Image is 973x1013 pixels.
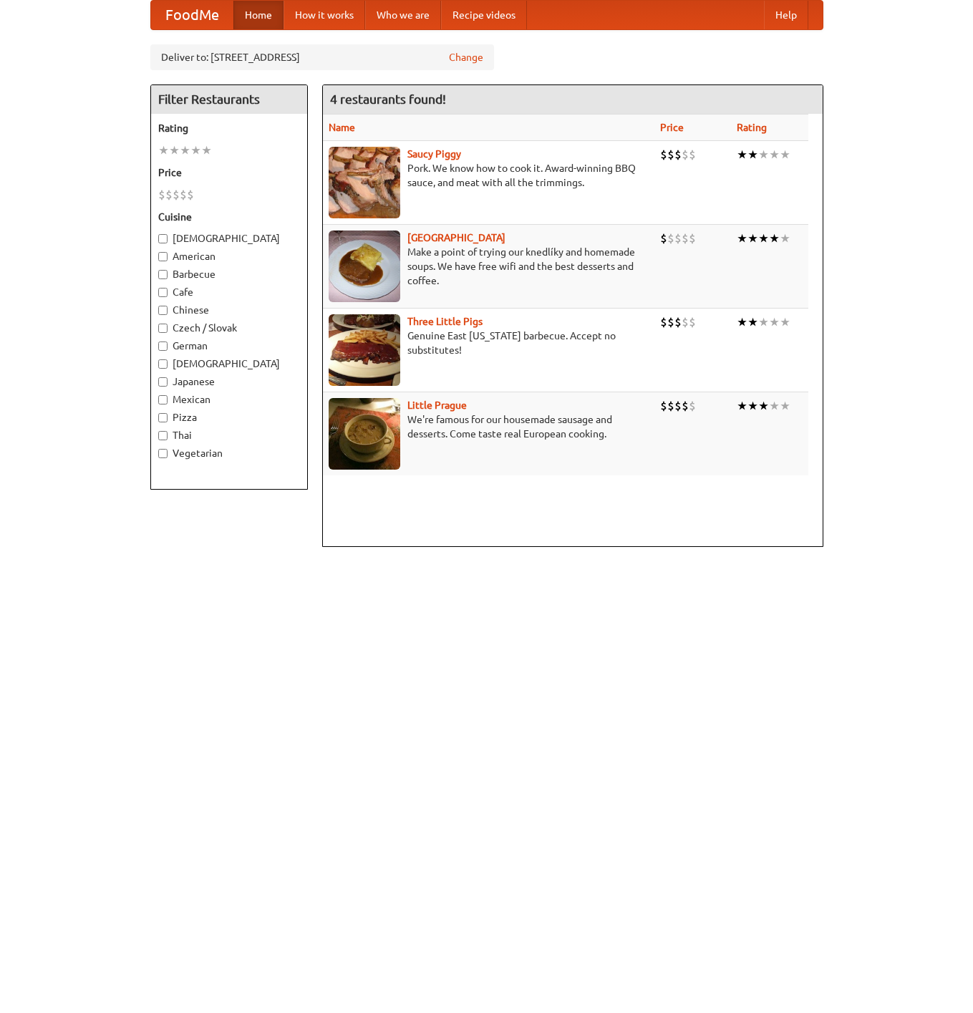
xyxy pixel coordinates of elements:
[173,187,180,203] li: $
[667,231,674,246] li: $
[764,1,808,29] a: Help
[158,306,168,315] input: Chinese
[407,232,505,243] a: [GEOGRAPHIC_DATA]
[689,398,696,414] li: $
[758,398,769,414] li: ★
[660,314,667,330] li: $
[158,392,300,407] label: Mexican
[747,231,758,246] li: ★
[682,314,689,330] li: $
[201,142,212,158] li: ★
[158,121,300,135] h5: Rating
[329,161,649,190] p: Pork. We know how to cook it. Award-winning BBQ sauce, and meat with all the trimmings.
[407,148,461,160] a: Saucy Piggy
[169,142,180,158] li: ★
[682,147,689,163] li: $
[674,147,682,163] li: $
[329,147,400,218] img: saucy.jpg
[407,316,483,327] a: Three Little Pigs
[365,1,441,29] a: Who we are
[660,122,684,133] a: Price
[158,142,169,158] li: ★
[329,122,355,133] a: Name
[233,1,284,29] a: Home
[329,329,649,357] p: Genuine East [US_STATE] barbecue. Accept no substitutes!
[329,245,649,288] p: Make a point of trying our knedlíky and homemade soups. We have free wifi and the best desserts a...
[180,142,190,158] li: ★
[758,231,769,246] li: ★
[158,249,300,263] label: American
[758,314,769,330] li: ★
[187,187,194,203] li: $
[284,1,365,29] a: How it works
[158,303,300,317] label: Chinese
[689,231,696,246] li: $
[165,187,173,203] li: $
[660,147,667,163] li: $
[158,428,300,442] label: Thai
[158,341,168,351] input: German
[329,314,400,386] img: littlepigs.jpg
[158,165,300,180] h5: Price
[667,147,674,163] li: $
[780,231,790,246] li: ★
[769,314,780,330] li: ★
[158,357,300,371] label: [DEMOGRAPHIC_DATA]
[150,44,494,70] div: Deliver to: [STREET_ADDRESS]
[158,321,300,335] label: Czech / Slovak
[151,1,233,29] a: FoodMe
[158,187,165,203] li: $
[737,122,767,133] a: Rating
[769,398,780,414] li: ★
[158,449,168,458] input: Vegetarian
[158,231,300,246] label: [DEMOGRAPHIC_DATA]
[158,339,300,353] label: German
[780,398,790,414] li: ★
[158,267,300,281] label: Barbecue
[747,314,758,330] li: ★
[158,234,168,243] input: [DEMOGRAPHIC_DATA]
[667,314,674,330] li: $
[747,147,758,163] li: ★
[737,231,747,246] li: ★
[780,314,790,330] li: ★
[449,50,483,64] a: Change
[158,285,300,299] label: Cafe
[441,1,527,29] a: Recipe videos
[660,231,667,246] li: $
[407,399,467,411] a: Little Prague
[158,413,168,422] input: Pizza
[190,142,201,158] li: ★
[737,314,747,330] li: ★
[758,147,769,163] li: ★
[737,147,747,163] li: ★
[180,187,187,203] li: $
[158,359,168,369] input: [DEMOGRAPHIC_DATA]
[660,398,667,414] li: $
[682,398,689,414] li: $
[158,252,168,261] input: American
[769,147,780,163] li: ★
[158,270,168,279] input: Barbecue
[158,410,300,425] label: Pizza
[682,231,689,246] li: $
[158,395,168,404] input: Mexican
[158,374,300,389] label: Japanese
[737,398,747,414] li: ★
[329,398,400,470] img: littleprague.jpg
[780,147,790,163] li: ★
[151,85,307,114] h4: Filter Restaurants
[674,231,682,246] li: $
[689,147,696,163] li: $
[158,446,300,460] label: Vegetarian
[158,377,168,387] input: Japanese
[674,314,682,330] li: $
[747,398,758,414] li: ★
[158,210,300,224] h5: Cuisine
[158,431,168,440] input: Thai
[329,231,400,302] img: czechpoint.jpg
